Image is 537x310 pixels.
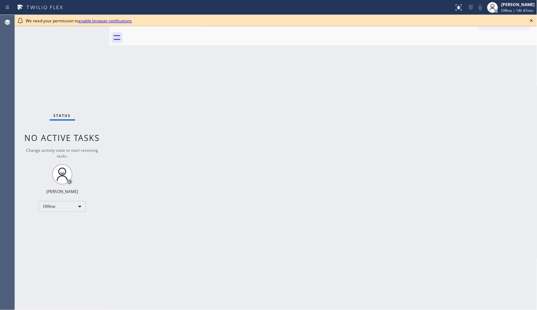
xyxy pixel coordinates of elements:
div: [PERSON_NAME] [501,2,535,7]
button: Mute [476,3,485,12]
span: Offline | 14h 47min [501,8,534,13]
span: Status [54,113,71,118]
span: We need your permission to [26,18,132,24]
div: [PERSON_NAME] [46,189,78,194]
span: No active tasks [25,132,100,143]
div: Offline [39,201,86,212]
span: Change activity state to start receiving tasks. [26,147,98,159]
a: enable browser notifications [78,18,132,24]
